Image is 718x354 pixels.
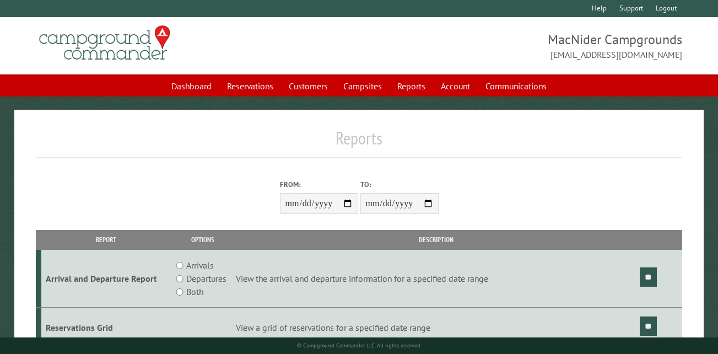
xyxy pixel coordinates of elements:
label: From: [280,179,358,190]
td: View a grid of reservations for a specified date range [234,308,638,348]
h1: Reports [36,127,682,158]
th: Options [171,230,234,249]
a: Reports [391,76,432,96]
label: To: [360,179,439,190]
td: Reservations Grid [41,308,171,348]
td: Arrival and Departure Report [41,250,171,308]
a: Campsites [337,76,388,96]
a: Customers [282,76,334,96]
a: Dashboard [165,76,218,96]
label: Arrivals [186,259,214,272]
td: View the arrival and departure information for a specified date range [234,250,638,308]
a: Communications [479,76,553,96]
img: Campground Commander [36,22,174,65]
a: Account [434,76,477,96]
a: Reservations [220,76,280,96]
label: Both [186,285,203,298]
label: Departures [186,272,226,285]
th: Description [234,230,638,249]
small: © Campground Commander LLC. All rights reserved. [297,342,422,349]
th: Report [41,230,171,249]
span: MacNider Campgrounds [EMAIL_ADDRESS][DOMAIN_NAME] [359,30,682,61]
